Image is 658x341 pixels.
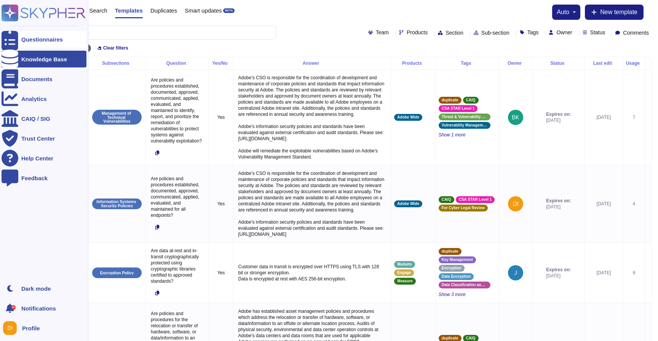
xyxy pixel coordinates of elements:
[236,73,388,162] p: Adobe’s CSO is responsible for the coordination of development and maintenance of corporate polic...
[21,37,63,42] div: Questionnaires
[527,30,539,35] span: Tags
[536,61,581,66] div: Status
[442,198,451,202] span: CAIQ
[21,306,56,311] span: Notifications
[3,321,17,335] img: user
[212,270,230,276] p: Yes
[2,51,86,67] a: Knowledge Base
[407,30,428,35] span: Products
[442,206,485,210] span: For Cyber Legal Review
[466,98,476,102] span: CAIQ
[95,200,139,208] p: Information Systems Security Policies
[557,9,576,15] button: auto
[546,273,571,279] span: [DATE]
[439,132,496,138] span: Show 1 more
[546,111,571,117] span: Expires on:
[546,117,571,123] span: [DATE]
[397,263,412,266] span: Marketo
[466,336,476,340] span: CAIQ
[626,270,642,276] div: 9
[2,31,86,48] a: Questionnaires
[212,114,230,120] p: Yes
[585,5,644,20] button: New template
[149,174,206,220] p: Are policies and procedures established, documented, approved, communicated, applied, evaluated, ...
[397,115,419,119] span: Adobe Wide
[546,204,571,210] span: [DATE]
[623,30,649,35] span: Comments
[2,320,22,336] button: user
[397,271,411,275] span: Engage
[21,56,67,62] div: Knowledge Base
[223,8,234,13] div: BETA
[626,61,642,66] div: Usage
[626,201,642,207] div: 4
[21,76,53,82] div: Documents
[442,275,471,279] span: Data Encryption
[89,8,107,13] span: Search
[21,136,55,141] div: Trust Center
[2,170,86,186] a: Feedback
[590,30,605,35] span: Status
[394,61,432,66] div: Products
[439,61,496,66] div: Tags
[22,325,40,331] span: Profile
[442,258,473,262] span: Key Management
[11,305,16,310] div: 9+
[442,266,462,270] span: Encryption
[30,26,276,39] input: Search by keywords
[439,291,496,298] span: Show 3 more
[149,61,206,66] div: Question
[103,46,128,50] span: Clear filters
[150,8,177,13] span: Duplicates
[212,61,230,66] div: Yes/No
[2,110,86,127] a: CAIQ / SIG
[557,9,569,15] span: auto
[212,201,230,207] p: Yes
[442,336,458,340] span: duplicate
[446,30,463,35] span: Section
[2,90,86,107] a: Analytics
[21,116,50,122] div: CAIQ / SIG
[556,30,572,35] span: Owner
[588,201,620,207] div: [DATE]
[588,270,620,276] div: [DATE]
[626,114,642,120] div: 7
[588,114,620,120] div: [DATE]
[236,61,388,66] div: Answer
[149,246,206,286] p: Are data at-rest and in-transit cryptographically protected using cryptographic libraries certifi...
[91,61,142,66] div: Subsections
[508,196,523,211] img: user
[442,98,458,102] span: duplicate
[508,265,523,280] img: user
[546,198,571,204] span: Expires on:
[502,61,529,66] div: Owner
[2,70,86,87] a: Documents
[21,175,48,181] div: Feedback
[236,262,388,284] p: Customer data in transit is encrypted over HTTPS using TLS with 128 bit or stronger encryption. D...
[442,123,487,127] span: Vulnerability Management
[397,279,413,283] span: Measure
[546,267,571,273] span: Expires on:
[481,30,509,35] span: Sub-section
[21,96,47,102] div: Analytics
[236,168,388,239] p: Adobe’s CSO is responsible for the coordination of development and maintenance of corporate polic...
[95,111,139,123] p: Management of Technical Vulnerabilities
[149,75,206,146] p: Are policies and procedures established, documented, approved, communicated, applied, evaluated, ...
[376,30,389,35] span: Team
[2,150,86,166] a: Help Center
[21,155,53,161] div: Help Center
[459,198,492,202] span: CSA STAR Level 1
[100,271,134,275] p: Encryption Policy
[2,130,86,147] a: Trust Center
[442,115,487,119] span: Threat & Vulnerability Management
[185,8,222,13] span: Smart updates
[600,9,637,15] span: New template
[442,283,487,287] span: Data Classification and Handling Standard
[588,61,620,66] div: Last edit
[397,202,419,206] span: Adobe Wide
[442,250,458,253] span: duplicate
[508,110,523,125] img: user
[115,8,143,13] span: Templates
[21,286,51,291] div: Dark mode
[442,107,475,110] span: CSA STAR Level 1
